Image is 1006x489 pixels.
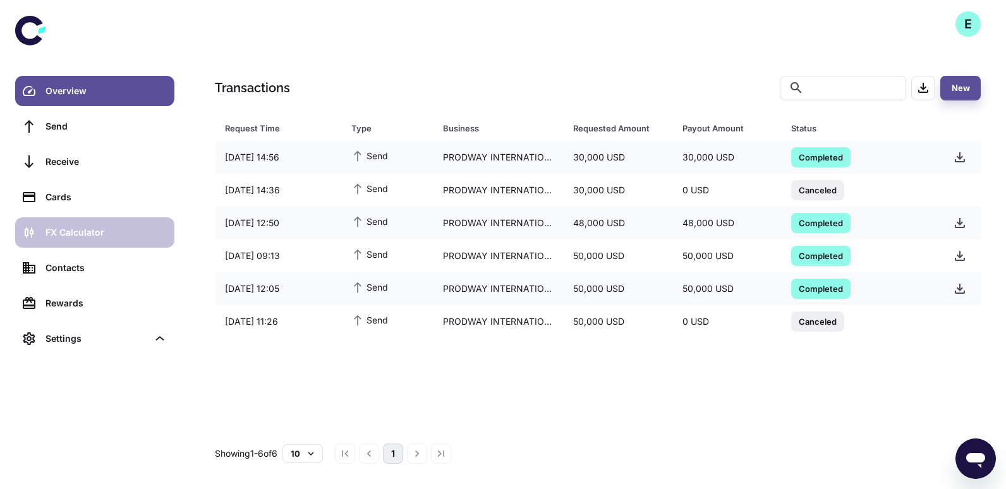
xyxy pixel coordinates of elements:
div: PRODWAY INTERNATIONAL [433,277,564,301]
span: Completed [791,216,851,229]
a: FX Calculator [15,217,174,248]
div: Request Time [225,119,320,137]
div: Requested Amount [573,119,650,137]
span: Canceled [791,183,844,196]
p: Showing 1-6 of 6 [215,447,277,461]
div: [DATE] 14:36 [215,178,341,202]
div: Settings [15,323,174,354]
div: 30,000 USD [563,178,672,202]
div: 48,000 USD [563,211,672,235]
button: 10 [282,444,323,463]
span: Completed [791,249,851,262]
span: Send [351,247,388,261]
a: Receive [15,147,174,177]
iframe: Button to launch messaging window [955,438,996,479]
span: Send [351,280,388,294]
div: Rewards [45,296,167,310]
a: Send [15,111,174,142]
div: 30,000 USD [672,145,781,169]
button: New [940,76,981,100]
div: Receive [45,155,167,169]
div: 30,000 USD [563,145,672,169]
div: FX Calculator [45,226,167,239]
span: Completed [791,282,851,294]
a: Cards [15,182,174,212]
span: Send [351,313,388,327]
div: 50,000 USD [672,244,781,268]
div: PRODWAY INTERNATIONAL [433,244,564,268]
div: 50,000 USD [563,310,672,334]
span: Send [351,214,388,228]
div: Settings [45,332,148,346]
div: Contacts [45,261,167,275]
button: E [955,11,981,37]
span: Send [351,181,388,195]
div: Overview [45,84,167,98]
div: [DATE] 12:50 [215,211,341,235]
a: Overview [15,76,174,106]
div: Status [791,119,912,137]
div: 0 USD [672,310,781,334]
span: Type [351,119,428,137]
div: PRODWAY INTERNATIONAL [433,145,564,169]
div: Cards [45,190,167,204]
div: [DATE] 09:13 [215,244,341,268]
nav: pagination navigation [333,444,453,464]
div: PRODWAY INTERNATIONAL [433,178,564,202]
span: Request Time [225,119,336,137]
div: Send [45,119,167,133]
span: Status [791,119,928,137]
span: Completed [791,150,851,163]
a: Rewards [15,288,174,318]
div: PRODWAY INTERNATIONAL [433,310,564,334]
div: [DATE] 11:26 [215,310,341,334]
a: Contacts [15,253,174,283]
span: Requested Amount [573,119,667,137]
div: 0 USD [672,178,781,202]
div: PRODWAY INTERNATIONAL [433,211,564,235]
div: [DATE] 14:56 [215,145,341,169]
div: 50,000 USD [563,244,672,268]
div: [DATE] 12:05 [215,277,341,301]
div: 48,000 USD [672,211,781,235]
span: Canceled [791,315,844,327]
span: Payout Amount [682,119,776,137]
div: 50,000 USD [672,277,781,301]
h1: Transactions [215,78,290,97]
button: page 1 [383,444,403,464]
span: Send [351,148,388,162]
div: Type [351,119,411,137]
div: Payout Amount [682,119,760,137]
div: 50,000 USD [563,277,672,301]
